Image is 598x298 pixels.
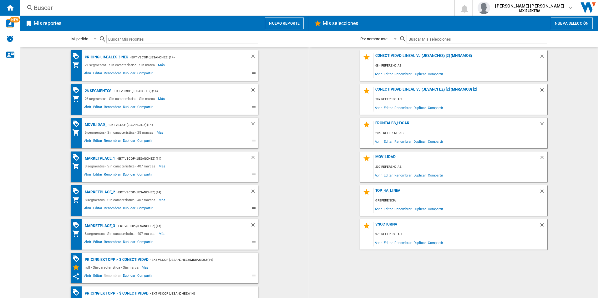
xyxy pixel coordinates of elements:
span: Compartir [136,171,154,179]
div: Matriz de PROMOCIONES [72,52,83,60]
div: Matriz de PROMOCIONES [72,86,83,94]
span: Abrir [83,138,93,145]
span: Editar [92,138,103,145]
span: Duplicar [413,137,427,146]
span: Abrir [83,70,93,78]
img: profile.jpg [478,2,490,14]
div: 789 referencias [374,96,547,103]
div: Borrar [539,188,547,197]
span: Editar [92,104,103,112]
span: Renombrar [103,239,122,246]
span: Más [159,230,166,237]
div: Borrar [250,121,258,129]
div: 207 referencias [374,163,547,171]
span: Duplicar [122,104,136,112]
div: - EKT vs Cop (jesanchez) (14) [115,188,237,196]
div: 6 segmentos - Sin característica - 25 marcas [83,129,157,136]
div: VNOCTURNA [374,222,539,231]
b: MX ELEKTRA [519,9,540,13]
div: Matriz de PROMOCIONES [72,120,83,128]
div: - EKT vs Cop (jesanchez) (14) [107,121,238,129]
div: Borrar [539,222,547,231]
span: Duplicar [413,238,427,247]
div: 684 referencias [374,62,547,70]
div: - EKT vs Cop (jesanchez) (14) [115,155,237,162]
span: Compartir [136,138,154,145]
span: Compartir [136,273,154,280]
div: 0 referencia [374,197,547,205]
span: NEW [10,17,20,22]
div: - EKT vs Cop (jesanchez) (mnramos) (14) [149,256,246,264]
img: alerts-logo.svg [6,35,14,42]
div: Conectividad Lineal vj (jesanchez) [2] (mnramos) [374,53,539,62]
h2: Mis reportes [33,17,63,29]
div: Mis Selecciones [72,264,83,271]
div: Pricing lineales 3 neg [83,53,129,61]
span: Duplicar [122,171,136,179]
span: Más [157,129,165,136]
span: Duplicar [122,70,136,78]
div: 373 referencias [374,231,547,238]
span: Renombrar [103,138,122,145]
span: Editar [383,103,393,112]
div: Borrar [250,53,258,61]
div: - EKT vs Cop (jesanchez) (14) [111,87,237,95]
div: Mi colección [72,230,83,237]
div: Borrar [250,188,258,196]
div: Matriz de PROMOCIONES [72,154,83,161]
button: Nueva selección [551,17,593,29]
span: Editar [383,238,393,247]
div: 8 segmentos - Sin característica - 407 marcas [83,230,159,237]
input: Buscar Mis selecciones [407,35,547,43]
span: Abrir [374,103,383,112]
span: Renombrar [393,103,412,112]
div: Mi colección [72,162,83,170]
span: Editar [92,205,103,213]
div: Borrar [250,222,258,230]
span: Compartir [136,239,154,246]
span: Renombrar [393,171,412,179]
button: Nuevo reporte [265,17,304,29]
img: wise-card.svg [6,19,14,27]
span: Editar [92,171,103,179]
div: Buscar [34,3,438,12]
div: Matriz de PROMOCIONES [72,221,83,229]
div: - EKT vs Cop (jesanchez) (14) [115,222,237,230]
span: Renombrar [103,273,122,280]
span: Renombrar [393,238,412,247]
div: MARKETPLACE_3 [83,222,115,230]
div: MOVILIDAD_ [83,121,107,129]
span: Duplicar [413,171,427,179]
span: Compartir [427,70,444,78]
span: Abrir [83,171,93,179]
div: top_4a_linea [374,188,539,197]
div: Borrar [539,53,547,62]
div: Mi colección [72,129,83,136]
span: Duplicar [122,273,136,280]
div: Mi colección [72,196,83,204]
div: Matriz de PROMOCIONES [72,289,83,296]
span: Abrir [374,205,383,213]
div: Borrar [539,121,547,129]
span: Renombrar [393,70,412,78]
div: 27 segmentos - Sin característica - Sin marca [83,61,158,69]
span: Compartir [136,205,154,213]
div: Borrar [250,87,258,95]
span: Abrir [83,205,93,213]
span: Duplicar [122,138,136,145]
div: 8 segmentos - Sin característica - 407 marcas [83,162,159,170]
div: Conectividad Lineal vj (jesanchez) [2] (mnramos) [2] [374,87,539,96]
span: Más [158,61,166,69]
span: Compartir [427,137,444,146]
div: Borrar [539,155,547,163]
span: Renombrar [103,171,122,179]
div: Mi pedido [71,37,88,41]
span: Compartir [427,171,444,179]
span: Compartir [136,104,154,112]
span: Editar [383,70,393,78]
span: Duplicar [413,103,427,112]
div: Pricing EKT CPP > $ Conectividad [83,256,149,264]
span: Duplicar [122,239,136,246]
span: Abrir [83,273,93,280]
div: MARKETPLACE_1 [83,155,115,162]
